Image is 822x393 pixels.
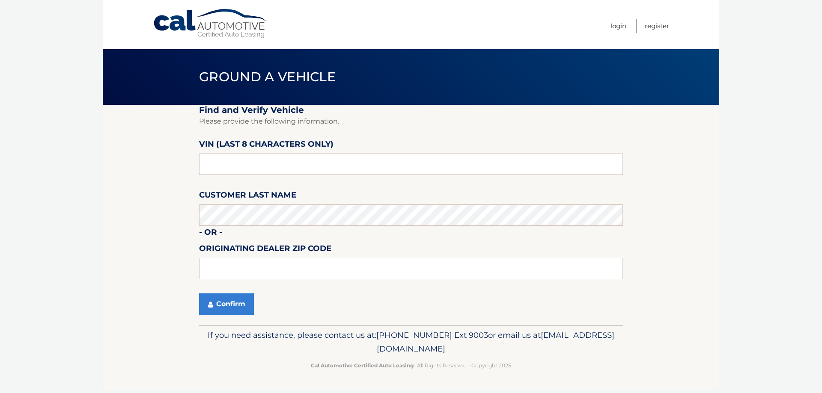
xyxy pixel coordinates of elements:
[311,362,414,369] strong: Cal Automotive Certified Auto Leasing
[199,189,296,204] label: Customer Last Name
[153,9,268,39] a: Cal Automotive
[199,115,623,127] p: Please provide the following information.
[205,328,617,356] p: If you need assistance, please contact us at: or email us at
[199,69,336,85] span: Ground a Vehicle
[199,138,334,154] label: VIN (last 8 characters only)
[205,361,617,370] p: - All Rights Reserved - Copyright 2025
[199,105,623,115] h2: Find and Verify Vehicle
[376,330,488,340] span: [PHONE_NUMBER] Ext 9003
[199,226,222,242] label: - or -
[199,242,331,258] label: Originating Dealer Zip Code
[199,293,254,315] button: Confirm
[645,19,669,33] a: Register
[611,19,626,33] a: Login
